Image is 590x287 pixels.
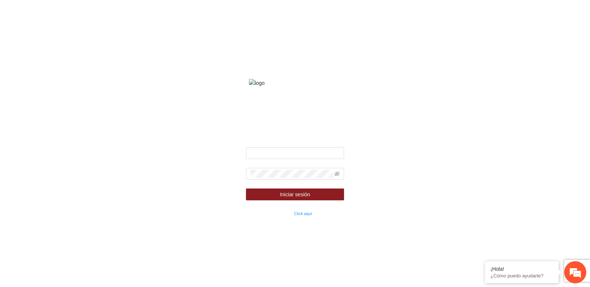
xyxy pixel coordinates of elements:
[281,135,309,141] strong: Bienvenido
[294,211,312,216] a: Click aqui
[490,266,553,272] div: ¡Hola!
[246,211,312,216] small: ¿Olvidaste tu contraseña?
[249,79,341,87] img: logo
[236,97,354,128] strong: Fondo de financiamiento de proyectos para la prevención y fortalecimiento de instituciones de seg...
[246,189,344,200] button: Iniciar sesión
[490,273,553,279] p: ¿Cómo puedo ayudarte?
[334,171,340,176] span: eye-invisible
[280,190,310,198] span: Iniciar sesión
